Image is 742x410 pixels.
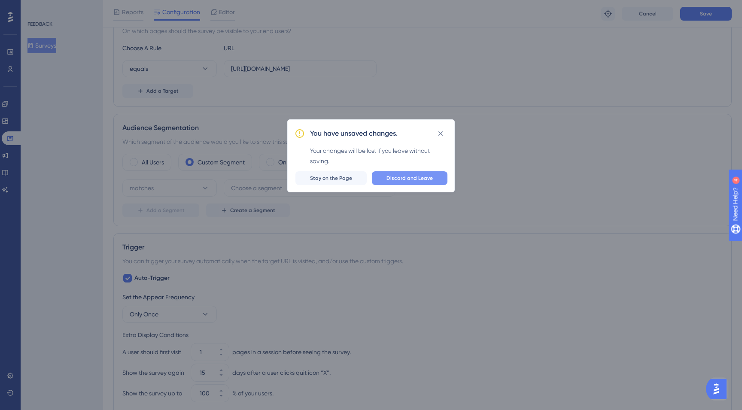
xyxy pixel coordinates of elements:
[310,128,398,139] h2: You have unsaved changes.
[20,2,54,12] span: Need Help?
[310,175,352,182] span: Stay on the Page
[310,146,447,166] div: Your changes will be lost if you leave without saving.
[386,175,433,182] span: Discard and Leave
[60,4,62,11] div: 4
[706,376,732,402] iframe: UserGuiding AI Assistant Launcher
